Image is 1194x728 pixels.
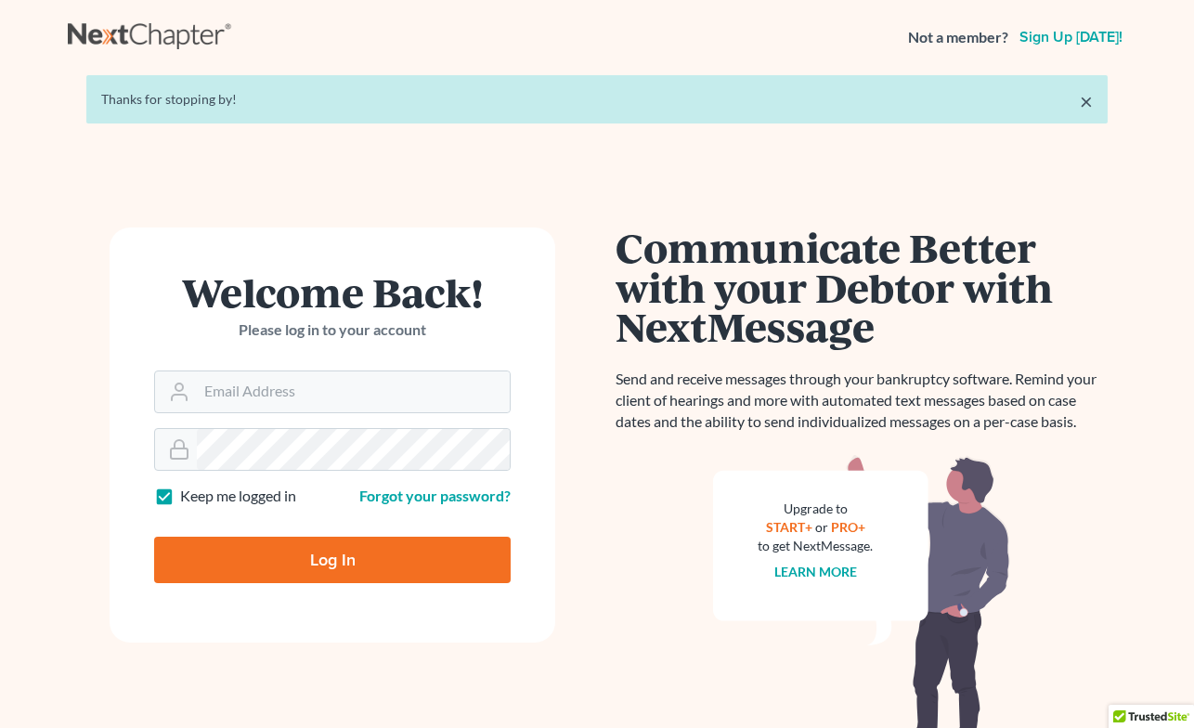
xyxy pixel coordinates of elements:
a: Forgot your password? [359,487,511,504]
a: × [1080,90,1093,112]
p: Please log in to your account [154,319,511,341]
p: Send and receive messages through your bankruptcy software. Remind your client of hearings and mo... [616,369,1108,433]
div: Upgrade to [758,500,873,518]
input: Email Address [197,371,510,412]
label: Keep me logged in [180,486,296,507]
div: to get NextMessage. [758,537,873,555]
input: Log In [154,537,511,583]
a: PRO+ [831,519,865,535]
h1: Welcome Back! [154,272,511,312]
a: START+ [766,519,812,535]
h1: Communicate Better with your Debtor with NextMessage [616,227,1108,346]
a: Sign up [DATE]! [1016,30,1126,45]
a: Learn more [774,564,857,579]
span: or [815,519,828,535]
strong: Not a member? [908,27,1008,48]
div: Thanks for stopping by! [101,90,1093,109]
